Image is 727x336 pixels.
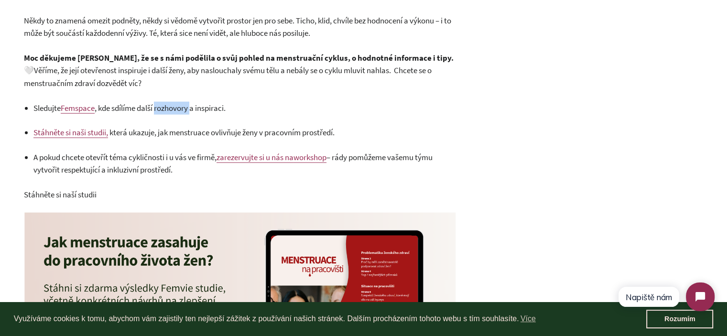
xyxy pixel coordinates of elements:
span: A pokud chcete otevřít téma cykličnosti i u vás ve firmě, [33,152,293,163]
iframe: Tidio Chat [609,274,723,319]
span: Sledujte , kde sdílíme další rozhovory a inspiraci. [33,103,226,114]
span: Využíváme cookies k tomu, abychom vám zajistily ten nejlepší zážitek z používání našich stránek. ... [14,312,646,326]
span: 🤍 [24,65,34,76]
span: Stáhněte si naší studii [24,189,97,200]
a: learn more about cookies [519,312,537,326]
a: workshop [293,152,326,163]
a: Femspace [61,103,95,114]
strong: Moc děkujeme [PERSON_NAME], že se s námi podělila o svůj pohled na menstruační cyklus, o hodnotné... [24,53,454,63]
a: Stáhněte si naši studii, [33,127,108,138]
span: Někdy to znamená omezit podněty, někdy si vědomě vytvořit prostor jen pro sebe. Ticho, klid, chví... [24,15,451,39]
span: která ukazuje, jak menstruace ovlivňuje ženy v pracovním prostředí. [109,127,335,138]
a: zarezervujte si u nás na [217,152,293,163]
span: Věříme, že její otevřenost inspiruje i další ženy, aby naslouchaly svému tělu a nebály se o cyklu... [24,65,432,88]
